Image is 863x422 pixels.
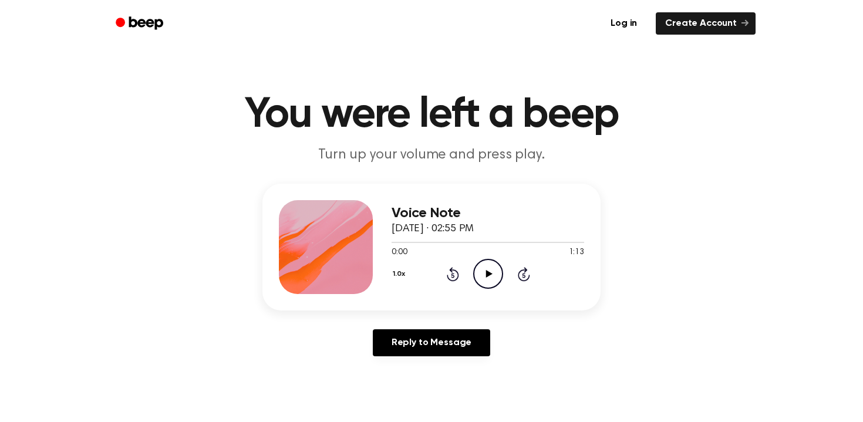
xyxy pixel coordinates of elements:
[599,10,649,37] a: Log in
[392,224,474,234] span: [DATE] · 02:55 PM
[392,264,409,284] button: 1.0x
[392,247,407,259] span: 0:00
[107,12,174,35] a: Beep
[206,146,657,165] p: Turn up your volume and press play.
[373,329,490,356] a: Reply to Message
[569,247,584,259] span: 1:13
[656,12,756,35] a: Create Account
[131,94,732,136] h1: You were left a beep
[392,205,584,221] h3: Voice Note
